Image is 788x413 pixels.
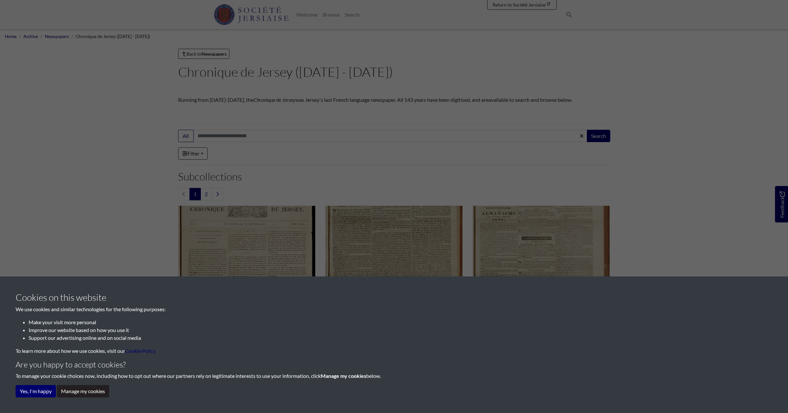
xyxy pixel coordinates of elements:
[29,326,772,334] li: Improve our website based on how you use it
[29,334,772,342] li: Support our advertising online and on social media
[16,292,772,303] h3: Cookies on this website
[16,347,772,355] p: To learn more about how we use cookies, visit our
[16,360,772,369] h4: Are you happy to accept cookies?
[16,305,772,313] p: We use cookies and similar technologies for the following purposes:
[16,385,56,397] button: Yes, I'm happy
[57,385,109,397] button: Manage my cookies
[321,373,366,379] strong: Manage my cookies
[16,372,772,380] p: To manage your cookie choices now, including how to opt out where our partners rely on legitimate...
[29,318,772,326] li: Make your visit more personal
[125,348,156,354] a: learn more about cookies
